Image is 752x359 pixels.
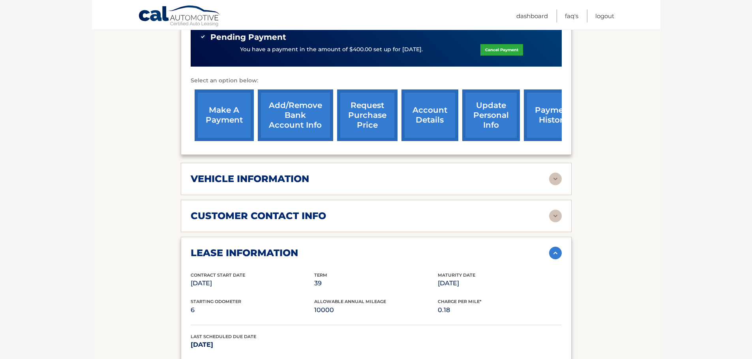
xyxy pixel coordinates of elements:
img: accordion-rest.svg [549,173,562,185]
a: account details [401,89,458,141]
span: Term [314,272,327,278]
a: Cancel Payment [480,44,523,56]
p: [DATE] [438,278,561,289]
p: [DATE] [191,278,314,289]
a: FAQ's [565,9,578,22]
a: payment history [524,89,583,141]
img: accordion-active.svg [549,247,562,259]
span: Maturity Date [438,272,475,278]
a: Dashboard [516,9,548,22]
span: Starting Odometer [191,299,241,304]
p: You have a payment in the amount of $400.00 set up for [DATE]. [240,45,423,54]
img: accordion-rest.svg [549,210,562,222]
p: Select an option below: [191,76,562,86]
a: Add/Remove bank account info [258,89,333,141]
h2: customer contact info [191,210,326,222]
span: Contract Start Date [191,272,245,278]
a: request purchase price [337,89,398,141]
a: Logout [595,9,614,22]
span: Charge Per Mile* [438,299,482,304]
h2: vehicle information [191,173,309,185]
span: Last Scheduled Due Date [191,334,256,339]
h2: lease information [191,247,298,259]
a: Cal Automotive [138,5,221,28]
p: 39 [314,278,438,289]
img: check-green.svg [200,34,206,39]
span: Allowable Annual Mileage [314,299,386,304]
p: 0.18 [438,305,561,316]
p: [DATE] [191,339,314,350]
span: Pending Payment [210,32,286,42]
p: 10000 [314,305,438,316]
a: make a payment [195,89,254,141]
a: update personal info [462,89,520,141]
p: 6 [191,305,314,316]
